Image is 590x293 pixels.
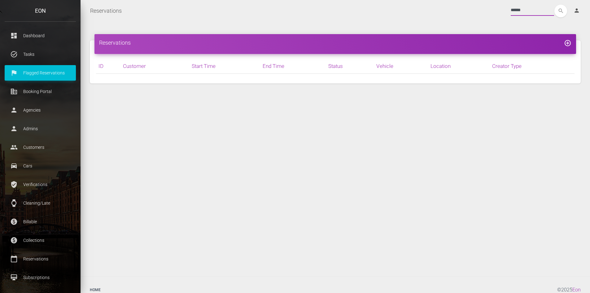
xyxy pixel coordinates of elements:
[554,5,567,17] button: search
[99,39,571,47] h4: Reservations
[5,65,76,81] a: flag Flagged Reservations
[5,84,76,99] a: corporate_fare Booking Portal
[9,143,71,152] p: Customers
[5,233,76,248] a: paid Collections
[260,59,326,74] th: End Time
[569,5,585,17] a: person
[5,158,76,174] a: drive_eta Cars
[9,105,71,115] p: Agencies
[5,177,76,192] a: verified_user Verifications
[9,31,71,40] p: Dashboard
[5,28,76,43] a: dashboard Dashboard
[5,214,76,229] a: paid Billable
[326,59,374,74] th: Status
[5,121,76,136] a: person Admins
[9,217,71,226] p: Billable
[9,180,71,189] p: Verifications
[9,124,71,133] p: Admins
[9,254,71,264] p: Reservations
[9,87,71,96] p: Booking Portal
[5,47,76,62] a: task_alt Tasks
[9,68,71,78] p: Flagged Reservations
[96,59,120,74] th: ID
[428,59,490,74] th: Location
[5,270,76,285] a: card_membership Subscriptions
[9,198,71,208] p: Cleaning/Late
[9,50,71,59] p: Tasks
[90,3,122,19] a: Reservations
[5,251,76,267] a: calendar_today Reservations
[564,39,571,46] a: add_circle_outline
[490,59,575,74] th: Creator Type
[9,273,71,282] p: Subscriptions
[572,287,581,293] a: Eon
[9,236,71,245] p: Collections
[120,59,189,74] th: Customer
[564,39,571,47] i: add_circle_outline
[9,161,71,171] p: Cars
[5,102,76,118] a: person Agencies
[5,195,76,211] a: watch Cleaning/Late
[374,59,428,74] th: Vehicle
[5,140,76,155] a: people Customers
[574,7,580,14] i: person
[189,59,260,74] th: Start Time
